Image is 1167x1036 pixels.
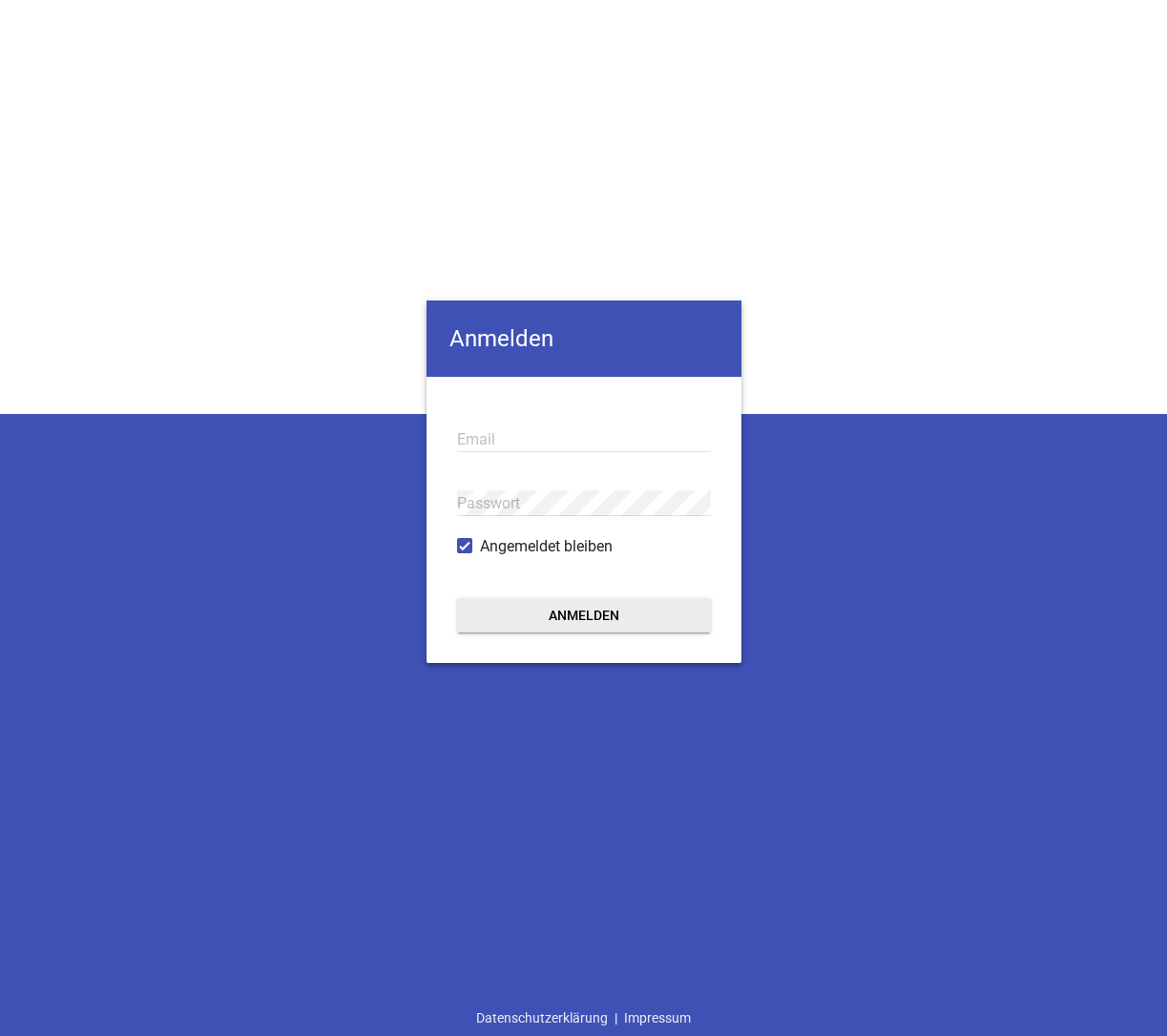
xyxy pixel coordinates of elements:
h4: Anmelden [427,300,741,377]
div: | [469,1000,698,1036]
span: Angemeldet bleiben [480,535,613,558]
button: Anmelden [457,598,711,632]
a: Datenschutzerklärung [469,1000,615,1036]
a: Impressum [617,1000,698,1036]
